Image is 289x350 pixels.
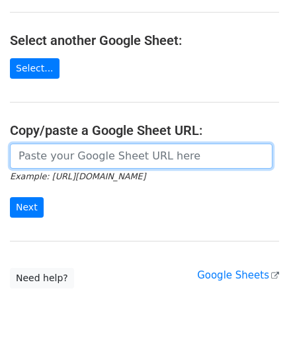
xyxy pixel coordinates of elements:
[10,171,145,181] small: Example: [URL][DOMAIN_NAME]
[10,32,279,48] h4: Select another Google Sheet:
[10,197,44,218] input: Next
[10,144,272,169] input: Paste your Google Sheet URL here
[197,269,279,281] a: Google Sheets
[10,122,279,138] h4: Copy/paste a Google Sheet URL:
[10,58,60,79] a: Select...
[10,268,74,288] a: Need help?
